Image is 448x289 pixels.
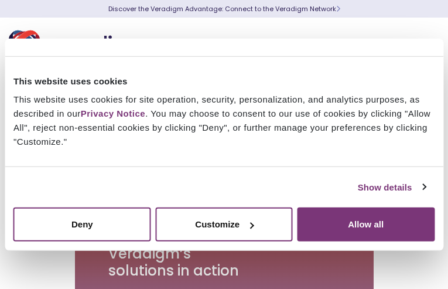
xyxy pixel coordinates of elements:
button: Allow all [297,208,435,242]
img: Veradigm logo [9,26,149,65]
button: Toggle Navigation Menu [413,30,430,61]
a: Discover the Veradigm Advantage: Connect to the Veradigm NetworkLearn More [108,4,340,13]
button: Deny [13,208,151,242]
div: This website uses cookies for site operation, security, personalization, and analytics purposes, ... [13,93,435,149]
h3: Experience Veradigm’s solutions in action [108,229,240,279]
span: Learn More [336,4,340,13]
button: Customize [155,208,293,242]
div: This website uses cookies [13,74,435,88]
a: Show details [358,180,426,194]
a: Privacy Notice [81,108,145,118]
